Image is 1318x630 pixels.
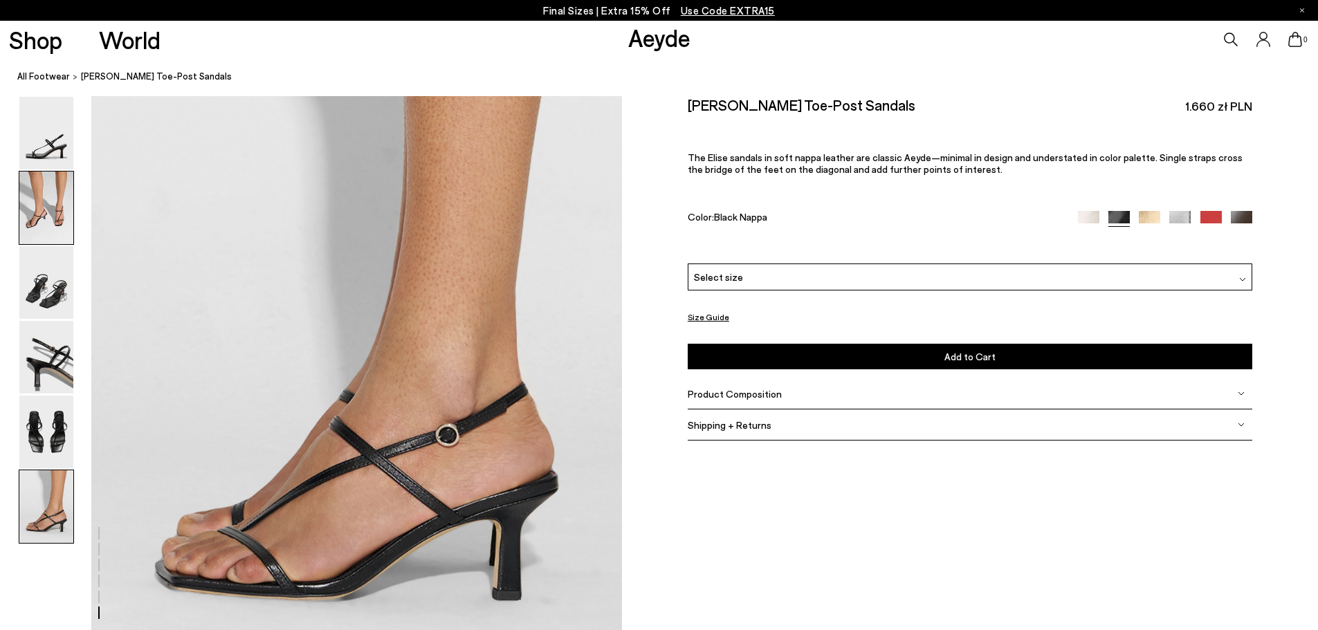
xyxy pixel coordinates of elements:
[688,151,1243,175] span: The Elise sandals in soft nappa leather are classic Aeyde—minimal in design and understated in co...
[688,344,1252,369] button: Add to Cart
[19,396,73,468] img: Elise Leather Toe-Post Sandals - Image 5
[81,69,232,84] span: [PERSON_NAME] Toe-Post Sandals
[99,28,161,52] a: World
[688,308,729,326] button: Size Guide
[688,211,1060,227] div: Color:
[1239,276,1246,283] img: svg%3E
[19,470,73,543] img: Elise Leather Toe-Post Sandals - Image 6
[1302,36,1309,44] span: 0
[1185,98,1252,115] span: 1.660 zł PLN
[681,4,775,17] span: Navigate to /collections/ss25-final-sizes
[19,97,73,169] img: Elise Leather Toe-Post Sandals - Image 1
[694,270,743,284] span: Select size
[1288,32,1302,47] a: 0
[19,246,73,319] img: Elise Leather Toe-Post Sandals - Image 3
[19,321,73,393] img: Elise Leather Toe-Post Sandals - Image 4
[714,211,767,223] span: Black Nappa
[688,96,915,113] h2: [PERSON_NAME] Toe-Post Sandals
[944,351,996,362] span: Add to Cart
[543,2,775,19] p: Final Sizes | Extra 15% Off
[688,388,782,400] span: Product Composition
[1238,390,1245,397] img: svg%3E
[628,23,690,52] a: Aeyde
[17,58,1318,96] nav: breadcrumb
[688,419,771,431] span: Shipping + Returns
[17,69,70,84] a: All Footwear
[1238,421,1245,428] img: svg%3E
[9,28,62,52] a: Shop
[19,172,73,244] img: Elise Leather Toe-Post Sandals - Image 2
